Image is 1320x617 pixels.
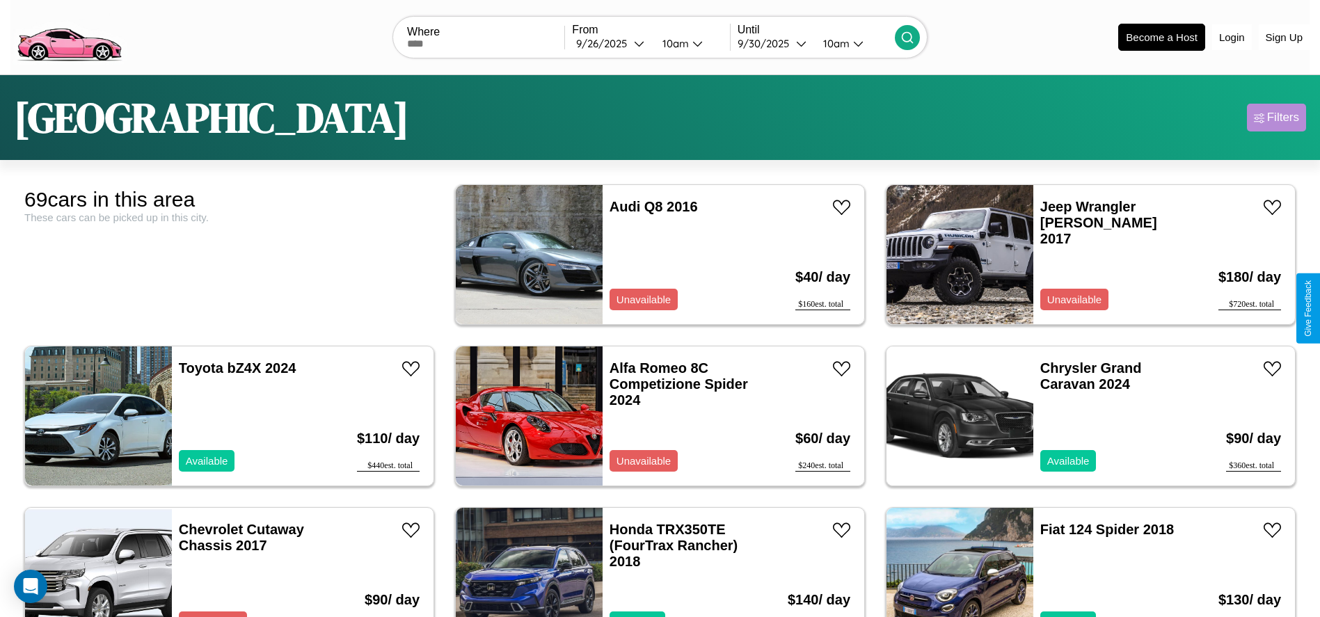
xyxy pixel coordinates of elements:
h3: $ 90 / day [1226,417,1281,460]
p: Unavailable [1047,290,1102,309]
button: Sign Up [1259,24,1310,50]
div: $ 440 est. total [357,460,420,472]
div: 69 cars in this area [24,188,434,211]
div: $ 240 est. total [795,460,850,472]
h3: $ 60 / day [795,417,850,460]
button: Become a Host [1118,24,1205,51]
h3: $ 110 / day [357,417,420,460]
a: Chrysler Grand Caravan 2024 [1040,360,1142,392]
a: Alfa Romeo 8C Competizione Spider 2024 [610,360,748,408]
p: Unavailable [617,290,671,309]
div: $ 720 est. total [1218,299,1281,310]
p: Available [186,451,228,470]
button: 9/26/2025 [572,36,651,51]
a: Chevrolet Cutaway Chassis 2017 [179,522,304,553]
label: From [572,24,729,36]
p: Available [1047,451,1090,470]
div: These cars can be picked up in this city. [24,211,434,223]
a: Honda TRX350TE (FourTrax Rancher) 2018 [610,522,738,569]
div: Open Intercom Messenger [14,570,47,603]
img: logo [10,7,127,65]
div: Give Feedback [1303,280,1313,337]
a: Fiat 124 Spider 2018 [1040,522,1174,537]
h1: [GEOGRAPHIC_DATA] [14,89,409,146]
div: 9 / 26 / 2025 [576,37,634,50]
div: 10am [816,37,853,50]
div: Filters [1267,111,1299,125]
div: 10am [655,37,692,50]
div: $ 160 est. total [795,299,850,310]
a: Toyota bZ4X 2024 [179,360,296,376]
h3: $ 40 / day [795,255,850,299]
div: 9 / 30 / 2025 [738,37,796,50]
label: Until [738,24,895,36]
a: Audi Q8 2016 [610,199,698,214]
button: Login [1212,24,1252,50]
p: Unavailable [617,451,671,470]
h3: $ 180 / day [1218,255,1281,299]
div: $ 360 est. total [1226,460,1281,472]
button: 10am [651,36,730,51]
label: Where [407,26,564,38]
a: Jeep Wrangler [PERSON_NAME] 2017 [1040,199,1157,246]
button: Filters [1247,104,1306,131]
button: 10am [812,36,895,51]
